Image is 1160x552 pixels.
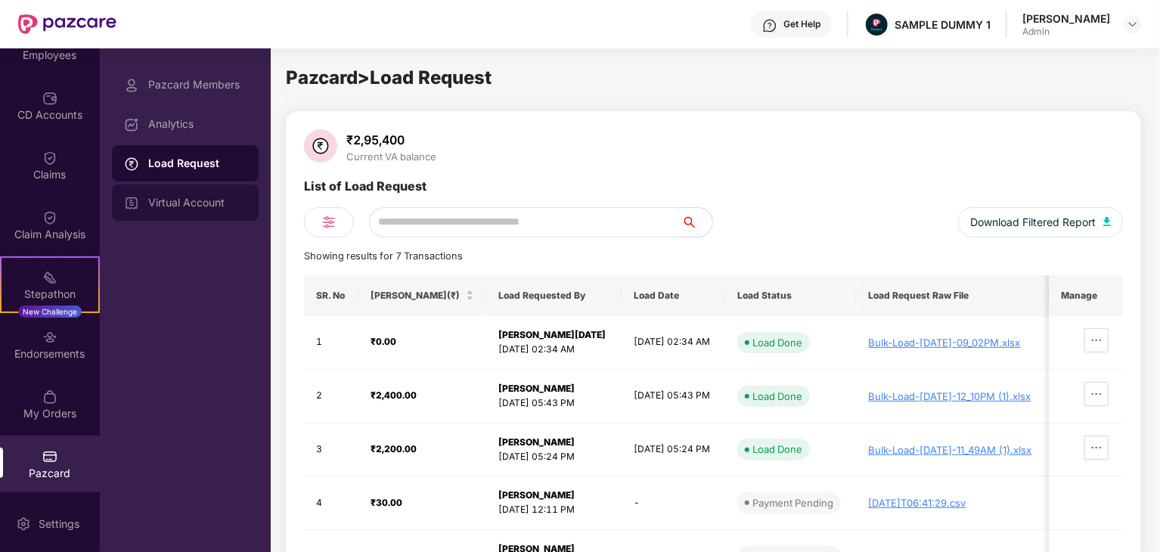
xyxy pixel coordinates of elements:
[124,196,139,211] img: svg+xml;base64,PHN2ZyBpZD0iVmlydHVhbF9BY2NvdW50IiBkYXRhLW5hbWU9IlZpcnR1YWwgQWNjb3VudCIgeG1sbnM9Im...
[498,383,575,394] strong: [PERSON_NAME]
[18,305,82,318] div: New Challenge
[1022,11,1110,26] div: [PERSON_NAME]
[752,335,802,350] div: Load Done
[1084,328,1109,352] button: ellipsis
[42,449,57,464] img: svg+xml;base64,PHN2ZyBpZD0iUGF6Y2FyZCIgeG1sbnM9Imh0dHA6Ly93d3cudzMub3JnLzIwMDAvc3ZnIiB3aWR0aD0iMj...
[498,436,575,448] strong: [PERSON_NAME]
[358,275,487,316] th: Load Amount(₹)
[16,516,31,532] img: svg+xml;base64,PHN2ZyBpZD0iU2V0dGluZy0yMHgyMCIgeG1sbnM9Imh0dHA6Ly93d3cudzMub3JnLzIwMDAvc3ZnIiB3aW...
[304,316,358,370] td: 1
[498,503,609,517] div: [DATE] 12:11 PM
[18,14,116,34] img: New Pazcare Logo
[869,336,1037,349] div: Bulk-Load-[DATE]-09_02PM.xlsx
[304,423,358,477] td: 3
[304,370,358,423] td: 2
[1049,275,1123,316] th: Manage
[371,290,464,302] span: [PERSON_NAME](₹)
[866,14,888,36] img: Pazcare_Alternative_logo-01-01.png
[1085,388,1108,400] span: ellipsis
[970,214,1096,231] span: Download Filtered Report
[622,476,725,530] td: -
[304,275,358,316] th: SR. No
[498,450,609,464] div: [DATE] 05:24 PM
[320,213,338,231] img: svg+xml;base64,PHN2ZyB4bWxucz0iaHR0cDovL3d3dy53My5vcmcvMjAwMC9zdmciIHdpZHRoPSIyNCIgaGVpZ2h0PSIyNC...
[486,275,622,316] th: Load Requested By
[783,18,820,30] div: Get Help
[34,516,84,532] div: Settings
[148,79,247,91] div: Pazcard Members
[304,177,426,207] div: List of Load Request
[869,497,1037,509] div: [DATE]T06:41:29.csv
[1084,382,1109,406] button: ellipsis
[681,216,712,228] span: search
[1022,26,1110,38] div: Admin
[1085,334,1108,346] span: ellipsis
[124,157,139,172] img: svg+xml;base64,PHN2ZyBpZD0iTG9hZF9SZXF1ZXN0IiBkYXRhLW5hbWU9IkxvYWQgUmVxdWVzdCIgeG1sbnM9Imh0dHA6Ly...
[958,207,1123,237] button: Download Filtered Report
[124,117,139,132] img: svg+xml;base64,PHN2ZyBpZD0iRGFzaGJvYXJkIiB4bWxucz0iaHR0cDovL3d3dy53My5vcmcvMjAwMC9zdmciIHdpZHRoPS...
[148,197,247,209] div: Virtual Account
[371,497,402,508] strong: ₹30.00
[622,423,725,477] td: [DATE] 05:24 PM
[42,210,57,225] img: svg+xml;base64,PHN2ZyBpZD0iQ2xhaW0iIHhtbG5zPSJodHRwOi8vd3d3LnczLm9yZy8yMDAwL3N2ZyIgd2lkdGg9IjIwIi...
[42,330,57,345] img: svg+xml;base64,PHN2ZyBpZD0iRW5kb3JzZW1lbnRzIiB4bWxucz0iaHR0cDovL3d3dy53My5vcmcvMjAwMC9zdmciIHdpZH...
[681,207,713,237] button: search
[498,343,609,357] div: [DATE] 02:34 AM
[622,316,725,370] td: [DATE] 02:34 AM
[1085,442,1108,454] span: ellipsis
[343,132,439,147] div: ₹2,95,400
[752,389,802,404] div: Load Done
[371,336,396,347] strong: ₹0.00
[371,443,417,454] strong: ₹2,200.00
[371,389,417,401] strong: ₹2,400.00
[622,275,725,316] th: Load Date
[622,370,725,423] td: [DATE] 05:43 PM
[148,118,247,130] div: Analytics
[857,275,1050,316] th: Load Request Raw File
[2,287,98,302] div: Stepathon
[1127,18,1139,30] img: svg+xml;base64,PHN2ZyBpZD0iRHJvcGRvd24tMzJ4MzIiIHhtbG5zPSJodHRwOi8vd3d3LnczLm9yZy8yMDAwL3N2ZyIgd2...
[1103,217,1111,226] img: svg+xml;base64,PHN2ZyB4bWxucz0iaHR0cDovL3d3dy53My5vcmcvMjAwMC9zdmciIHhtbG5zOnhsaW5rPSJodHRwOi8vd3...
[42,270,57,285] img: svg+xml;base64,PHN2ZyB4bWxucz0iaHR0cDovL3d3dy53My5vcmcvMjAwMC9zdmciIHdpZHRoPSIyMSIgaGVpZ2h0PSIyMC...
[1084,436,1109,460] button: ellipsis
[725,275,857,316] th: Load Status
[148,156,247,171] div: Load Request
[869,444,1037,456] div: Bulk-Load-[DATE]-11_49AM (1).xlsx
[42,150,57,166] img: svg+xml;base64,PHN2ZyBpZD0iQ2xhaW0iIHhtbG5zPSJodHRwOi8vd3d3LnczLm9yZy8yMDAwL3N2ZyIgd2lkdGg9IjIwIi...
[286,67,492,88] span: Pazcard > Load Request
[304,129,337,163] img: svg+xml;base64,PHN2ZyB4bWxucz0iaHR0cDovL3d3dy53My5vcmcvMjAwMC9zdmciIHdpZHRoPSIzNiIgaGVpZ2h0PSIzNi...
[752,495,833,510] div: Payment Pending
[895,17,991,32] div: SAMPLE DUMMY 1
[42,91,57,106] img: svg+xml;base64,PHN2ZyBpZD0iQ0RfQWNjb3VudHMiIGRhdGEtbmFtZT0iQ0QgQWNjb3VudHMiIHhtbG5zPSJodHRwOi8vd3...
[869,390,1037,402] div: Bulk-Load-[DATE]-12_10PM (1).xlsx
[762,18,777,33] img: svg+xml;base64,PHN2ZyBpZD0iSGVscC0zMngzMiIgeG1sbnM9Imh0dHA6Ly93d3cudzMub3JnLzIwMDAvc3ZnIiB3aWR0aD...
[124,78,139,93] img: svg+xml;base64,PHN2ZyBpZD0iUHJvZmlsZSIgeG1sbnM9Imh0dHA6Ly93d3cudzMub3JnLzIwMDAvc3ZnIiB3aWR0aD0iMj...
[498,489,575,501] strong: [PERSON_NAME]
[498,329,606,340] strong: [PERSON_NAME][DATE]
[42,389,57,405] img: svg+xml;base64,PHN2ZyBpZD0iTXlfT3JkZXJzIiBkYXRhLW5hbWU9Ik15IE9yZGVycyIgeG1sbnM9Imh0dHA6Ly93d3cudz...
[304,476,358,530] td: 4
[343,150,439,163] div: Current VA balance
[304,250,463,262] span: Showing results for 7 Transactions
[752,442,802,457] div: Load Done
[498,396,609,411] div: [DATE] 05:43 PM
